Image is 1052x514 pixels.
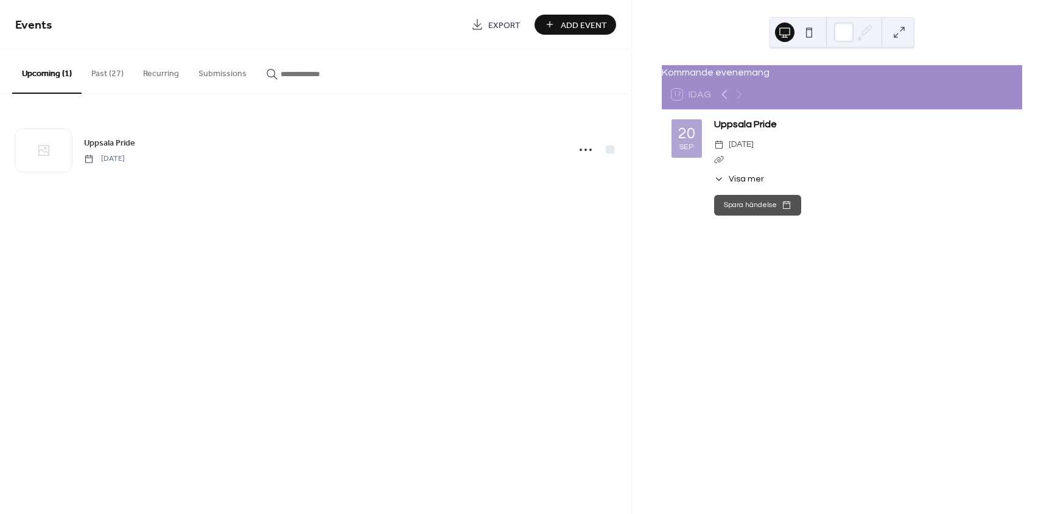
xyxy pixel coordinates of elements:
span: Add Event [561,19,607,32]
span: [DATE] [729,138,754,152]
div: ​ [714,138,724,152]
button: Recurring [133,49,189,93]
button: Upcoming (1) [12,49,82,94]
button: Submissions [189,49,256,93]
span: [DATE] [84,153,125,164]
button: Past (27) [82,49,133,93]
div: Kommande evenemang [662,65,1022,80]
span: Export [488,19,521,32]
div: 20 [678,126,695,141]
span: Uppsala Pride [84,137,135,150]
div: ​ [714,173,724,186]
a: Uppsala Pride [714,119,777,129]
button: Add Event [535,15,616,35]
span: Visa mer [729,173,764,186]
span: Events [15,13,52,37]
a: Uppsala Pride [84,136,135,150]
div: sep [679,144,693,152]
button: Spara händelse [714,195,801,216]
a: Export [462,15,530,35]
button: ​Visa mer [714,173,764,186]
div: ​ [714,152,724,167]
